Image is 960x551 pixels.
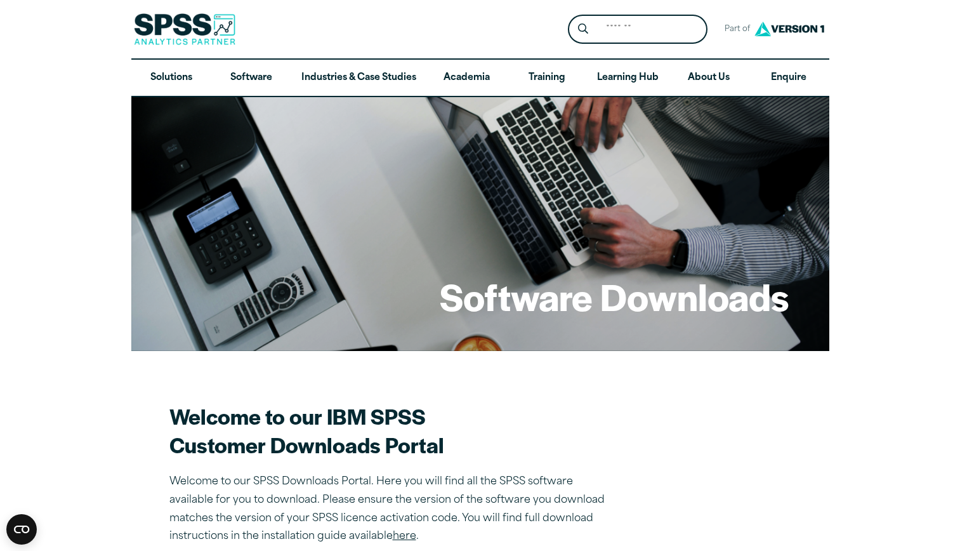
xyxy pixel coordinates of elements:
[506,60,586,96] a: Training
[169,473,614,546] p: Welcome to our SPSS Downloads Portal. Here you will find all the SPSS software available for you ...
[134,13,235,45] img: SPSS Analytics Partner
[211,60,291,96] a: Software
[291,60,426,96] a: Industries & Case Studies
[718,20,751,39] span: Part of
[568,15,707,44] form: Site Header Search Form
[440,272,789,321] h1: Software Downloads
[169,402,614,459] h2: Welcome to our IBM SPSS Customer Downloads Portal
[669,60,749,96] a: About Us
[393,531,416,541] a: here
[587,60,669,96] a: Learning Hub
[578,23,588,34] svg: Search magnifying glass icon
[426,60,506,96] a: Academia
[131,60,211,96] a: Solutions
[131,60,829,96] nav: Desktop version of site main menu
[6,514,37,545] button: Open CMP widget
[571,18,595,41] button: Search magnifying glass icon
[749,60,829,96] a: Enquire
[751,17,827,41] img: Version1 Logo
